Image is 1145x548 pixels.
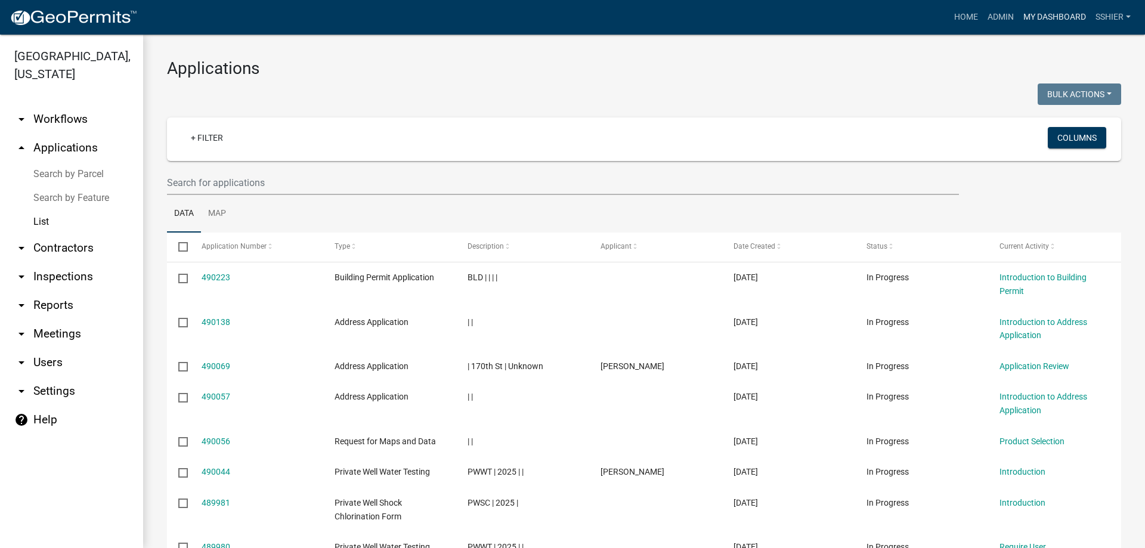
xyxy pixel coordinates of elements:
[14,270,29,284] i: arrow_drop_down
[983,6,1019,29] a: Admin
[335,498,402,521] span: Private Well Shock Chlorination Form
[14,327,29,341] i: arrow_drop_down
[999,317,1087,340] a: Introduction to Address Application
[190,233,323,261] datatable-header-cell: Application Number
[867,361,909,371] span: In Progress
[1048,127,1106,148] button: Columns
[14,355,29,370] i: arrow_drop_down
[734,273,758,282] span: 10/09/2025
[999,467,1045,476] a: Introduction
[1038,83,1121,105] button: Bulk Actions
[14,141,29,155] i: arrow_drop_up
[867,317,909,327] span: In Progress
[202,361,230,371] a: 490069
[202,242,267,250] span: Application Number
[734,498,758,507] span: 10/08/2025
[167,195,201,233] a: Data
[722,233,855,261] datatable-header-cell: Date Created
[335,273,434,282] span: Building Permit Application
[734,242,775,250] span: Date Created
[999,436,1064,446] a: Product Selection
[734,361,758,371] span: 10/08/2025
[202,273,230,282] a: 490223
[589,233,722,261] datatable-header-cell: Applicant
[202,467,230,476] a: 490044
[601,242,632,250] span: Applicant
[14,241,29,255] i: arrow_drop_down
[867,436,909,446] span: In Progress
[468,273,497,282] span: BLD | | | |
[1019,6,1091,29] a: My Dashboard
[468,467,524,476] span: PWWT | 2025 | |
[867,392,909,401] span: In Progress
[734,392,758,401] span: 10/08/2025
[867,467,909,476] span: In Progress
[335,436,436,446] span: Request for Maps and Data
[468,392,473,401] span: | |
[949,6,983,29] a: Home
[601,361,664,371] span: Keri Sweeting
[1091,6,1135,29] a: sshier
[201,195,233,233] a: Map
[468,361,543,371] span: | 170th St | Unknown
[14,384,29,398] i: arrow_drop_down
[867,273,909,282] span: In Progress
[335,361,409,371] span: Address Application
[999,361,1069,371] a: Application Review
[323,233,456,261] datatable-header-cell: Type
[202,317,230,327] a: 490138
[14,112,29,126] i: arrow_drop_down
[855,233,988,261] datatable-header-cell: Status
[601,467,664,476] span: Dan Tilkes
[867,242,887,250] span: Status
[999,498,1045,507] a: Introduction
[468,317,473,327] span: | |
[167,233,190,261] datatable-header-cell: Select
[734,436,758,446] span: 10/08/2025
[456,233,589,261] datatable-header-cell: Description
[867,498,909,507] span: In Progress
[167,58,1121,79] h3: Applications
[14,413,29,427] i: help
[468,436,473,446] span: | |
[988,233,1121,261] datatable-header-cell: Current Activity
[202,436,230,446] a: 490056
[734,467,758,476] span: 10/08/2025
[999,273,1087,296] a: Introduction to Building Permit
[202,392,230,401] a: 490057
[202,498,230,507] a: 489981
[468,242,504,250] span: Description
[468,498,518,507] span: PWSC | 2025 |
[335,467,430,476] span: Private Well Water Testing
[335,242,350,250] span: Type
[14,298,29,312] i: arrow_drop_down
[167,171,959,195] input: Search for applications
[335,392,409,401] span: Address Application
[181,127,233,148] a: + Filter
[999,392,1087,415] a: Introduction to Address Application
[999,242,1049,250] span: Current Activity
[335,317,409,327] span: Address Application
[734,317,758,327] span: 10/08/2025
